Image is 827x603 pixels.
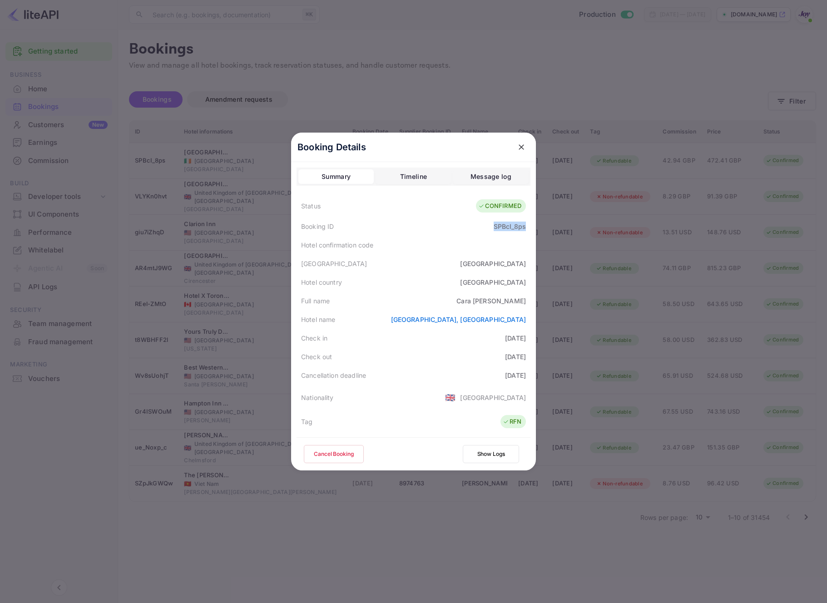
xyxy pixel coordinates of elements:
a: [GEOGRAPHIC_DATA], [GEOGRAPHIC_DATA] [391,316,526,323]
div: Summary [322,171,351,182]
div: Check in [301,333,327,343]
div: [DATE] [505,352,526,361]
span: United States [445,389,456,405]
div: RFN [503,417,521,426]
button: Timeline [376,169,451,184]
div: Message log [470,171,511,182]
button: close [513,139,530,155]
div: Check out [301,352,332,361]
div: [DATE] [505,333,526,343]
div: Tag [301,417,312,426]
div: CONFIRMED [478,202,521,211]
div: Hotel country [301,277,342,287]
button: Cancel Booking [304,445,364,463]
div: [GEOGRAPHIC_DATA] [460,259,526,268]
div: Booking ID [301,222,334,231]
div: Cara [PERSON_NAME] [456,296,526,306]
div: Timeline [400,171,427,182]
div: [GEOGRAPHIC_DATA] [301,259,367,268]
div: Hotel confirmation code [301,240,373,250]
div: SPBcI_8ps [494,222,526,231]
button: Message log [453,169,529,184]
div: [GEOGRAPHIC_DATA] [460,277,526,287]
div: Nationality [301,393,334,402]
p: Booking Details [297,140,366,154]
div: [GEOGRAPHIC_DATA] [460,393,526,402]
div: Hotel name [301,315,336,324]
button: Show Logs [463,445,519,463]
div: Cancellation deadline [301,371,366,380]
button: Summary [298,169,374,184]
div: [DATE] [505,371,526,380]
div: Full name [301,296,330,306]
div: Status [301,201,321,211]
